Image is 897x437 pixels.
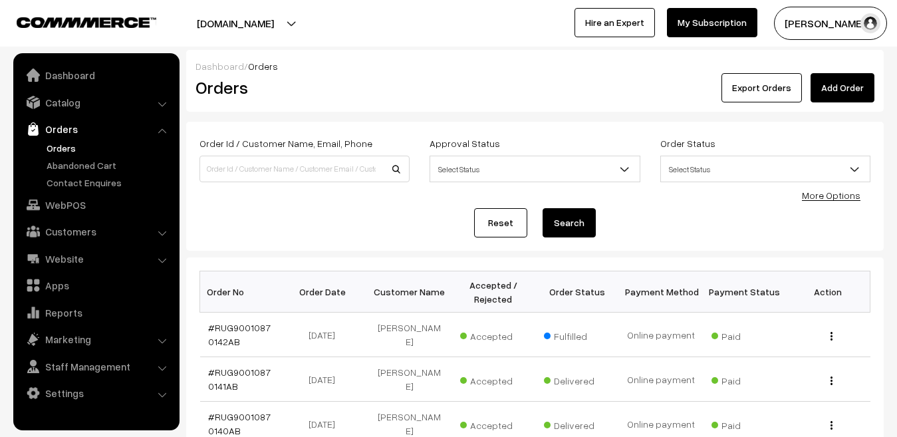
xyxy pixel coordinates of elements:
td: [DATE] [284,313,368,357]
button: [PERSON_NAME] [774,7,887,40]
a: Abandoned Cart [43,158,175,172]
img: COMMMERCE [17,17,156,27]
a: Dashboard [195,61,244,72]
a: Apps [17,273,175,297]
span: Paid [711,326,778,343]
img: Menu [831,421,833,430]
a: WebPOS [17,193,175,217]
a: My Subscription [667,8,757,37]
span: Delivered [544,370,610,388]
span: Orders [248,61,278,72]
a: Add Order [811,73,874,102]
a: Reset [474,208,527,237]
a: Dashboard [17,63,175,87]
a: Marketing [17,327,175,351]
button: Export Orders [721,73,802,102]
span: Fulfilled [544,326,610,343]
label: Order Status [660,136,715,150]
button: [DOMAIN_NAME] [150,7,320,40]
span: Select Status [661,158,870,181]
th: Accepted / Rejected [451,271,535,313]
span: Accepted [460,415,527,432]
a: Customers [17,219,175,243]
th: Action [787,271,870,313]
label: Order Id / Customer Name, Email, Phone [199,136,372,150]
a: #RUG90010870142AB [208,322,271,347]
th: Customer Name [368,271,451,313]
td: [PERSON_NAME] [368,313,451,357]
a: Website [17,247,175,271]
a: #RUG90010870141AB [208,366,271,392]
span: Select Status [430,158,639,181]
a: Orders [43,141,175,155]
a: Reports [17,301,175,325]
th: Payment Method [619,271,703,313]
span: Paid [711,370,778,388]
button: Search [543,208,596,237]
a: More Options [802,190,860,201]
span: Delivered [544,415,610,432]
a: Catalog [17,90,175,114]
th: Order Status [535,271,619,313]
td: [PERSON_NAME] [368,357,451,402]
a: Contact Enquires [43,176,175,190]
a: Staff Management [17,355,175,378]
label: Approval Status [430,136,500,150]
th: Order No [200,271,284,313]
div: / [195,59,874,73]
a: Hire an Expert [575,8,655,37]
th: Order Date [284,271,368,313]
span: Select Status [660,156,870,182]
input: Order Id / Customer Name / Customer Email / Customer Phone [199,156,410,182]
a: #RUG90010870140AB [208,411,271,436]
td: Online payment [619,357,703,402]
td: [DATE] [284,357,368,402]
th: Payment Status [703,271,787,313]
span: Accepted [460,326,527,343]
h2: Orders [195,77,408,98]
a: COMMMERCE [17,13,133,29]
img: user [860,13,880,33]
span: Accepted [460,370,527,388]
a: Settings [17,381,175,405]
span: Paid [711,415,778,432]
a: Orders [17,117,175,141]
span: Select Status [430,156,640,182]
img: Menu [831,376,833,385]
img: Menu [831,332,833,341]
td: Online payment [619,313,703,357]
